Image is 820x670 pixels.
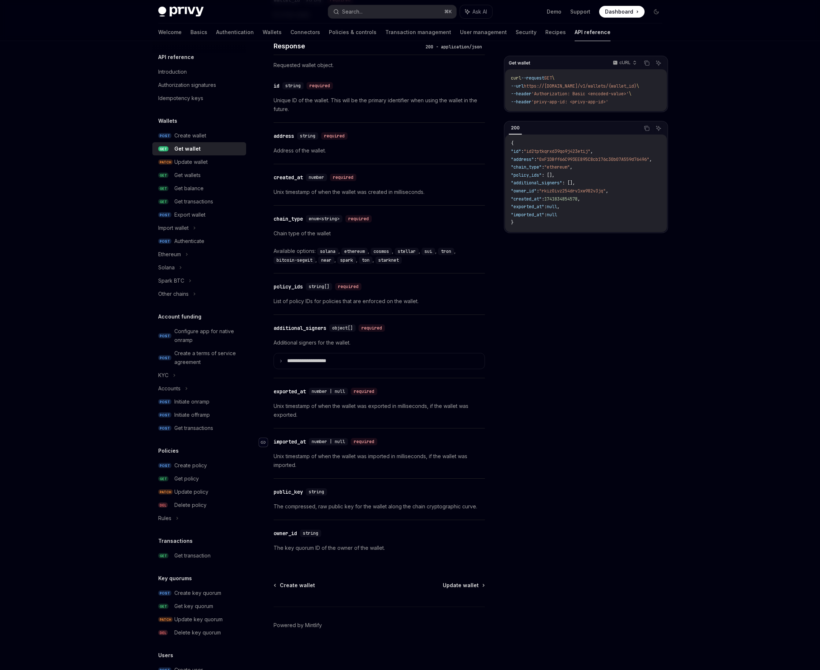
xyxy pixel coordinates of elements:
[152,408,246,421] a: POSTInitiate offramp
[557,204,560,210] span: ,
[570,8,590,15] a: Support
[318,257,334,264] code: near
[152,498,246,512] a: DELDelete policy
[152,65,246,78] a: Introduction
[152,169,246,182] a: GETGet wallets
[650,6,662,18] button: Toggle dark mode
[158,263,175,272] div: Solana
[158,399,171,405] span: POST
[395,247,422,255] div: ,
[158,81,216,89] div: Authorization signatures
[375,257,402,264] code: starknet
[158,276,184,285] div: Spark BTC
[654,58,663,68] button: Ask AI
[158,212,171,218] span: POST
[524,148,590,154] span: "id2tptkqrxd39qo9j423etij"
[216,23,254,41] a: Authentication
[158,514,171,523] div: Rules
[158,117,177,125] h5: Wallets
[158,355,171,361] span: POST
[158,426,171,431] span: POST
[274,438,306,445] div: imported_at
[524,83,637,89] span: https://[DOMAIN_NAME]/v1/wallets/{wallet_id}
[174,397,209,406] div: Initiate onramp
[152,78,246,92] a: Authorization signatures
[342,7,363,16] div: Search...
[578,196,580,202] span: ,
[309,489,324,495] span: string
[158,489,173,495] span: PATCH
[544,196,578,202] span: 1741834854578
[174,628,221,637] div: Delete key quorum
[385,23,451,41] a: Transaction management
[511,91,531,97] span: --header
[330,174,356,181] div: required
[329,23,376,41] a: Policies & controls
[274,41,423,51] h4: Response
[423,43,485,51] div: 200 - application/json
[335,283,361,290] div: required
[174,424,213,432] div: Get transactions
[158,290,189,298] div: Other chains
[539,188,606,194] span: "rkiz0ivz254drv1xw982v3jq"
[317,247,341,255] div: ,
[649,156,652,162] span: ,
[274,544,485,552] p: The key quorum ID of the owner of the wallet.
[158,604,168,609] span: GET
[547,211,557,217] span: null
[531,91,629,97] span: 'Authorization: Basic <encoded-value>'
[158,463,171,468] span: POST
[547,204,557,210] span: null
[511,164,542,170] span: "chain_type"
[542,172,554,178] span: : [],
[158,224,189,232] div: Import wallet
[599,6,645,18] a: Dashboard
[158,412,171,418] span: POST
[152,155,246,169] a: PATCHUpdate wallet
[438,248,454,255] code: tron
[511,211,544,217] span: "imported_at"
[152,421,246,435] a: POSTGet transactions
[174,551,211,560] div: Get transaction
[359,255,375,264] div: ,
[274,324,326,332] div: additional_signers
[312,439,345,445] span: number | null
[190,23,207,41] a: Basics
[619,60,631,66] p: cURL
[274,582,315,589] a: Create wallet
[274,297,485,306] p: List of policy IDs for policies that are enforced on the wallet.
[152,92,246,105] a: Idempotency keys
[544,75,552,81] span: GET
[158,133,171,139] span: POST
[531,99,608,104] span: 'privy-app-id: <privy-app-id>'
[152,485,246,498] a: PATCHUpdate policy
[544,164,570,170] span: "ethereum"
[174,589,221,597] div: Create key quorum
[443,582,484,589] a: Update wallet
[545,23,566,41] a: Recipes
[542,164,544,170] span: :
[274,283,303,290] div: policy_ids
[511,83,524,89] span: --url
[274,188,485,196] p: Unix timestamp of when the wallet was created in milliseconds.
[511,172,542,178] span: "policy_ids"
[174,131,206,140] div: Create wallet
[605,8,633,15] span: Dashboard
[395,248,419,255] code: stellar
[307,82,333,89] div: required
[552,75,554,81] span: \
[174,411,210,419] div: Initiate offramp
[152,235,246,248] a: POSTAuthenticate
[152,195,246,208] a: GETGet transactions
[158,502,168,508] span: DEL
[537,156,649,162] span: "0xF1DBff66C993EE895C8cb176c30b07A559d76496"
[321,132,348,140] div: required
[642,124,652,133] button: Copy the contents from the code block
[274,82,279,89] div: id
[174,210,205,219] div: Export wallet
[152,325,246,347] a: POSTConfigure app for native onramp
[341,248,368,255] code: ethereum
[158,23,182,41] a: Welcome
[309,284,329,290] span: string[]
[511,156,534,162] span: "address"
